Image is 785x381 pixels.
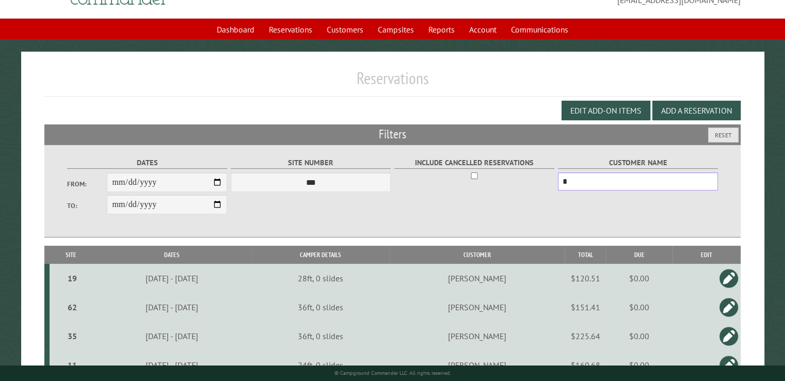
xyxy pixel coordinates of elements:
[231,157,391,169] label: Site Number
[606,293,672,322] td: $0.00
[390,351,565,380] td: [PERSON_NAME]
[606,351,672,380] td: $0.00
[67,157,228,169] label: Dates
[94,273,250,283] div: [DATE] - [DATE]
[251,322,390,351] td: 36ft, 0 slides
[372,20,420,39] a: Campsites
[422,20,461,39] a: Reports
[390,293,565,322] td: [PERSON_NAME]
[94,360,250,370] div: [DATE] - [DATE]
[67,179,107,189] label: From:
[390,322,565,351] td: [PERSON_NAME]
[251,264,390,293] td: 28ft, 0 slides
[54,273,91,283] div: 19
[394,157,555,169] label: Include Cancelled Reservations
[44,68,741,97] h1: Reservations
[558,157,718,169] label: Customer Name
[54,360,91,370] div: 11
[251,293,390,322] td: 36ft, 0 slides
[44,124,741,144] h2: Filters
[565,293,606,322] td: $151.41
[390,246,565,264] th: Customer
[652,101,741,120] button: Add a Reservation
[94,331,250,341] div: [DATE] - [DATE]
[565,351,606,380] td: $160.68
[334,370,451,376] small: © Campground Commander LLC. All rights reserved.
[708,128,739,142] button: Reset
[672,246,741,264] th: Edit
[251,351,390,380] td: 24ft, 0 slides
[565,264,606,293] td: $120.51
[565,322,606,351] td: $225.64
[67,201,107,211] label: To:
[390,264,565,293] td: [PERSON_NAME]
[606,264,672,293] td: $0.00
[50,246,92,264] th: Site
[54,302,91,312] div: 62
[565,246,606,264] th: Total
[606,322,672,351] td: $0.00
[562,101,650,120] button: Edit Add-on Items
[54,331,91,341] div: 35
[463,20,503,39] a: Account
[505,20,574,39] a: Communications
[606,246,672,264] th: Due
[251,246,390,264] th: Camper Details
[211,20,261,39] a: Dashboard
[94,302,250,312] div: [DATE] - [DATE]
[92,246,251,264] th: Dates
[263,20,318,39] a: Reservations
[321,20,370,39] a: Customers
